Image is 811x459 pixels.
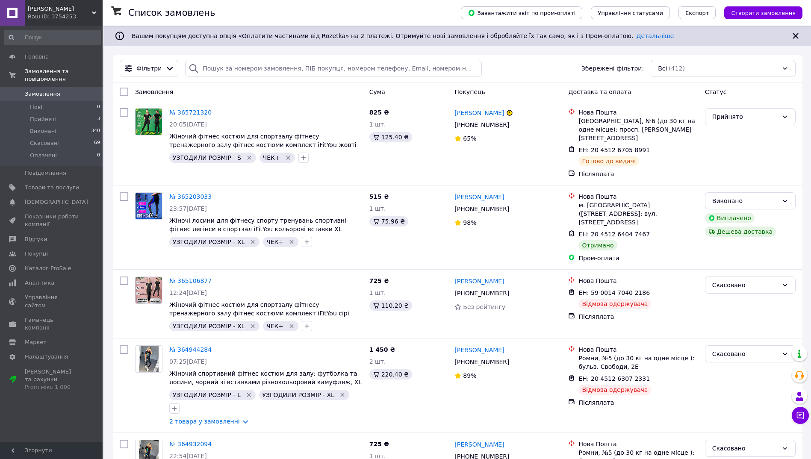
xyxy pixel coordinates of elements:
a: Фото товару [135,192,162,220]
span: Відгуки [25,235,47,243]
span: Оплачені [30,152,57,159]
span: 65% [463,135,476,142]
div: Відмова одержувача [578,385,651,395]
span: Управління сайтом [25,294,79,309]
svg: Видалити мітку [288,238,295,245]
span: Аналітика [25,279,54,287]
div: 125.40 ₴ [369,132,412,142]
div: Ваш ID: 3754253 [28,13,103,21]
div: Післяплата [578,398,698,407]
a: Фото товару [135,108,162,135]
div: Нова Пошта [578,277,698,285]
span: Покупці [25,250,48,258]
span: Налаштування [25,353,68,361]
img: Фото товару [136,193,162,219]
a: [PERSON_NAME] [454,277,504,285]
span: Жіночий фітнес костюм для спортзалу фітнесу тренажерного залу фітнес костюми комплект iFitYou жов... [169,133,357,157]
span: Створити замовлення [731,10,796,16]
span: 340 [91,127,100,135]
div: Prom мікс 1 000 [25,383,79,391]
div: [PHONE_NUMBER] [453,203,511,215]
span: 1 шт. [369,205,386,212]
a: № 364944284 [169,346,212,353]
svg: Видалити мітку [288,323,295,330]
div: [PHONE_NUMBER] [453,287,511,299]
span: ЕН: 20 4512 6404 7467 [578,231,650,238]
div: 220.40 ₴ [369,369,412,380]
a: 2 товара у замовленні [169,418,240,425]
div: Скасовано [712,444,778,453]
span: Експорт [685,10,709,16]
div: [PHONE_NUMBER] [453,119,511,131]
span: 515 ₴ [369,193,389,200]
span: 23:57[DATE] [169,205,207,212]
div: Отримано [578,240,617,250]
div: Готово до видачі [578,156,639,166]
span: Повідомлення [25,169,66,177]
span: ЕН: 20 4512 6307 2331 [578,375,650,382]
span: ЧЕК+ [266,323,283,330]
span: Жіночий спортивний фітнес костюм для залу: футболка та лосини, чорний зі вставками різнокольорови... [169,370,362,385]
span: Показники роботи компанії [25,213,79,228]
div: Післяплата [578,170,698,178]
div: м. [GEOGRAPHIC_DATA] ([STREET_ADDRESS]: вул. [STREET_ADDRESS] [578,201,698,227]
span: 825 ₴ [369,109,389,116]
div: Скасовано [712,349,778,359]
span: УЗГОДИЛИ РОЗМІР - XL [173,238,245,245]
span: Без рейтингу [463,303,505,310]
span: 725 ₴ [369,277,389,284]
span: Cума [369,88,385,95]
span: [PERSON_NAME] та рахунки [25,368,79,391]
span: Виконані [30,127,56,135]
div: [PHONE_NUMBER] [453,356,511,368]
button: Створити замовлення [724,6,802,19]
div: Нова Пошта [578,108,698,117]
span: Замовлення [25,90,60,98]
span: (412) [669,65,685,72]
span: УЗГОДИЛИ РОЗМІР - XL [262,391,334,398]
input: Пошук за номером замовлення, ПІБ покупця, номером телефону, Email, номером накладної [185,60,482,77]
span: Головна [25,53,49,61]
button: Завантажити звіт по пром-оплаті [461,6,582,19]
span: Доставка та оплата [568,88,631,95]
span: Замовлення та повідомлення [25,68,103,83]
span: [DEMOGRAPHIC_DATA] [25,198,88,206]
svg: Видалити мітку [249,238,256,245]
button: Управління статусами [591,6,670,19]
div: 75.96 ₴ [369,216,408,227]
span: 20:05[DATE] [169,121,207,128]
span: Замовлення [135,88,173,95]
span: Жіночі лосини для фітнесу спорту тренувань спортивні фітнес легінси в спортзал iFitYou кольорові ... [169,217,346,232]
div: Відмова одержувача [578,299,651,309]
span: 0 [97,103,100,111]
a: № 365106877 [169,277,212,284]
img: Фото товару [136,109,162,135]
a: Детальніше [637,32,674,39]
span: Статус [705,88,727,95]
div: Виконано [712,196,778,206]
span: УЗГОДИЛИ РОЗМІР - L [173,391,241,398]
span: Вашим покупцям доступна опція «Оплатити частинами від Rozetka» на 2 платежі. Отримуйте нові замов... [132,32,674,39]
span: 1 шт. [369,121,386,128]
a: [PERSON_NAME] [454,346,504,354]
span: ЕН: 59 0014 7040 2186 [578,289,650,296]
a: [PERSON_NAME] [454,109,504,117]
div: Нова Пошта [578,192,698,201]
span: ЕН: 20 4512 6705 8991 [578,147,650,153]
div: 110.20 ₴ [369,300,412,311]
span: Скасовані [30,139,59,147]
a: № 365203033 [169,193,212,200]
a: № 364932094 [169,441,212,447]
a: Жіночий фітнес костюм для спортзалу фітнесу тренажерного залу фітнес костюми комплект iFitYou сір... [169,301,349,325]
span: 98% [463,219,476,226]
span: Завантажити звіт по пром-оплаті [468,9,575,17]
span: Фільтри [136,64,162,73]
span: Прийняті [30,115,56,123]
img: Фото товару [139,346,159,372]
h1: Список замовлень [128,8,215,18]
span: 1 450 ₴ [369,346,395,353]
div: Пром-оплата [578,254,698,262]
div: Ромни, №5 (до 30 кг на одне місце ): бульв. Свободи, 2Е [578,354,698,371]
span: 0 [97,152,100,159]
input: Пошук [4,30,101,45]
